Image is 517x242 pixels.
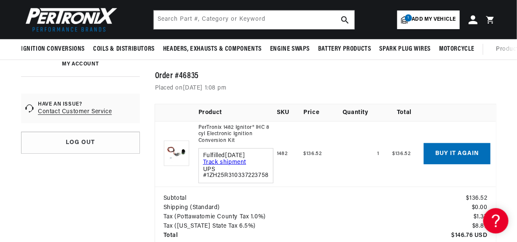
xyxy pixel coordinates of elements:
[155,212,385,222] td: Tax (Pottawatomie County Tax 1.0%)
[62,62,99,67] a: MY ACCOUNT
[385,187,496,203] td: $136.52
[380,45,431,54] span: Spark Plug Wires
[155,84,496,92] p: Placed on
[21,5,118,34] img: Pertronix
[439,45,474,54] span: Motorcycle
[183,85,227,91] time: [DATE] 1:08 pm
[424,143,490,164] button: Buy it again
[155,222,385,231] td: Tax ([US_STATE] State Tax 6.5%)
[343,104,385,121] th: Quantity
[155,73,496,80] h2: Order #46835
[155,203,385,212] td: Shipping (Standard)
[375,39,435,59] summary: Spark Plug Wires
[385,222,496,231] td: $8.87
[21,45,85,54] span: Ignition Conversions
[385,212,496,222] td: $1.37
[164,141,189,166] img: PerTronix 1482 Ignitor® IHC 8 cyl Electronic Ignition Conversion Kit
[385,104,424,121] th: Total
[198,125,273,144] a: PerTronix 1482 Ignitor® IHC 8 cyl Electronic Ignition Conversion Kit
[21,132,140,154] a: Log out
[38,101,112,108] div: HAVE AN ISSUE?
[318,45,371,54] span: Battery Products
[303,151,321,156] span: $136.52
[203,153,269,159] span: Fulfilled
[435,39,479,59] summary: Motorcycle
[397,11,460,29] a: 1Add my vehicle
[225,152,245,159] time: [DATE]
[314,39,375,59] summary: Battery Products
[385,203,496,212] td: $0.00
[277,104,303,121] th: SKU
[266,39,314,59] summary: Engine Swaps
[154,11,354,29] input: Search Part #, Category or Keyword
[405,14,412,22] span: 1
[38,108,112,116] a: Contact Customer Service
[163,45,262,54] span: Headers, Exhausts & Components
[203,159,246,166] a: Track shipment
[89,39,159,59] summary: Coils & Distributors
[198,104,277,121] th: Product
[343,121,385,187] td: 1
[21,39,89,59] summary: Ignition Conversions
[270,45,310,54] span: Engine Swaps
[385,121,424,187] td: $136.52
[155,187,385,203] td: Subtotal
[303,104,343,121] th: Price
[159,39,266,59] summary: Headers, Exhausts & Components
[336,11,354,29] button: search button
[277,121,303,187] td: 1482
[412,16,456,24] span: Add my vehicle
[203,167,269,179] span: UPS #1ZH25R310337223758
[93,45,155,54] span: Coils & Distributors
